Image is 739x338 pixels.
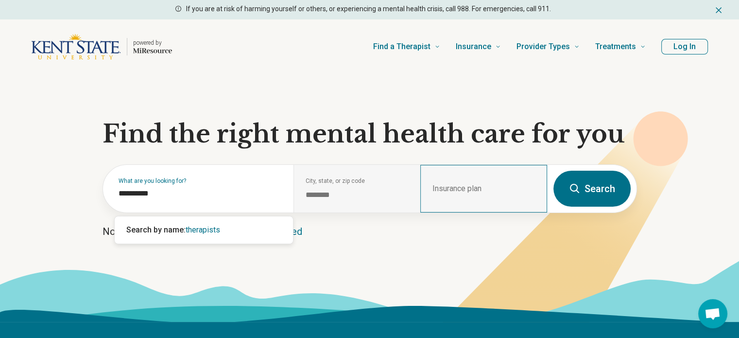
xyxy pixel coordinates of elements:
span: Treatments [595,40,636,53]
span: Search by name: [126,225,186,234]
div: Suggestions [115,216,293,244]
span: therapists [186,225,220,234]
a: Home page [31,31,172,62]
button: Log In [661,39,708,54]
span: Provider Types [516,40,570,53]
label: What are you looking for? [119,178,282,184]
p: powered by [133,39,172,47]
button: Dismiss [714,4,723,16]
span: Insurance [456,40,491,53]
span: Find a Therapist [373,40,430,53]
button: Search [553,171,631,207]
p: Not sure what you’re looking for? [103,225,637,238]
a: Open chat [698,299,727,328]
p: If you are at risk of harming yourself or others, or experiencing a mental health crisis, call 98... [186,4,551,14]
h1: Find the right mental health care for you [103,120,637,149]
